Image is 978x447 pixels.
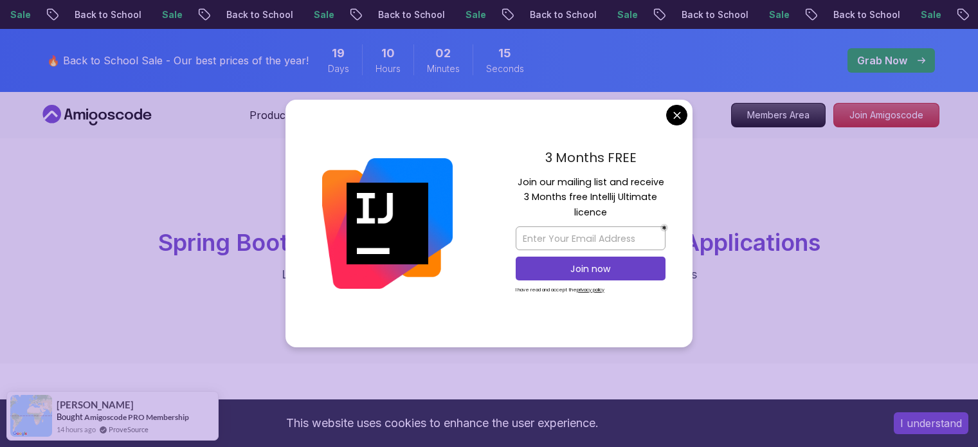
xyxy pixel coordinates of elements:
[857,53,907,68] p: Grab Now
[520,8,607,21] p: Back to School
[498,44,511,62] span: 15 Seconds
[332,44,345,62] span: 19 Days
[486,62,524,75] span: Seconds
[57,399,134,410] span: [PERSON_NAME]
[910,8,952,21] p: Sale
[435,44,451,62] span: 2 Minutes
[84,412,189,422] a: Amigoscode PRO Membership
[249,107,294,123] p: Products
[10,395,52,437] img: provesource social proof notification image
[273,266,705,302] p: Learn to build production-grade Java applications using Spring Boot. Includes REST APIs, database...
[57,412,83,422] span: Bought
[303,8,345,21] p: Sale
[671,8,759,21] p: Back to School
[328,62,349,75] span: Days
[152,8,193,21] p: Sale
[759,8,800,21] p: Sale
[249,107,309,133] button: Products
[731,103,826,127] a: Members Area
[894,412,968,434] button: Accept cookies
[834,104,939,127] p: Join Amigoscode
[10,409,874,437] div: This website uses cookies to enhance the user experience.
[376,62,401,75] span: Hours
[109,424,149,435] a: ProveSource
[64,8,152,21] p: Back to School
[833,103,939,127] a: Join Amigoscode
[368,8,455,21] p: Back to School
[427,62,460,75] span: Minutes
[158,228,820,257] span: Spring Boot Courses for Building Scalable Java Applications
[216,8,303,21] p: Back to School
[607,8,648,21] p: Sale
[57,424,96,435] span: 14 hours ago
[732,104,825,127] p: Members Area
[455,8,496,21] p: Sale
[381,44,395,62] span: 10 Hours
[47,53,309,68] p: 🔥 Back to School Sale - Our best prices of the year!
[823,8,910,21] p: Back to School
